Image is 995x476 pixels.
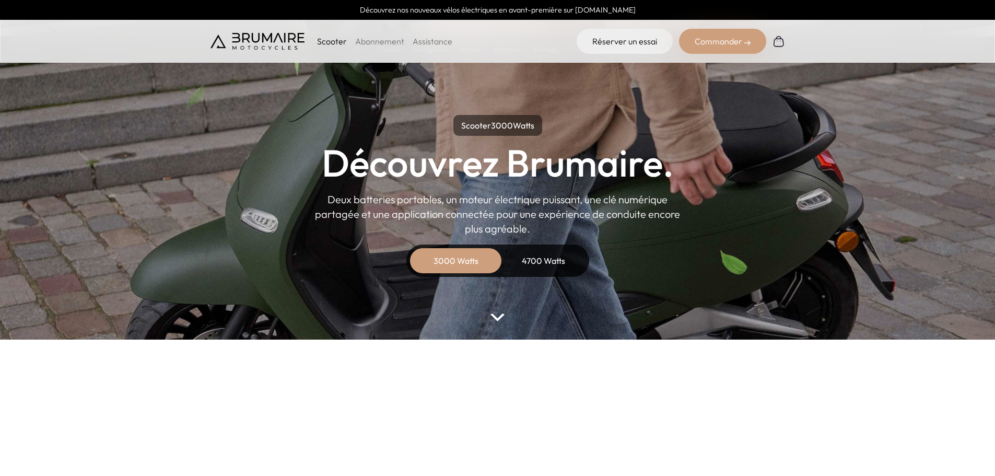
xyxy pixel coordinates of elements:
p: Scooter [317,35,347,48]
div: Commander [679,29,766,54]
div: 3000 Watts [414,248,498,273]
img: arrow-bottom.png [490,314,504,321]
img: Brumaire Motocycles [210,33,305,50]
span: 3000 [491,120,513,131]
a: Assistance [413,36,452,47]
p: Scooter Watts [453,115,542,136]
p: Deux batteries portables, un moteur électrique puissant, une clé numérique partagée et une applic... [315,192,681,236]
a: Réserver un essai [577,29,673,54]
div: 4700 Watts [502,248,586,273]
h1: Découvrez Brumaire. [322,144,674,182]
img: Panier [772,35,785,48]
img: right-arrow-2.png [744,40,751,46]
a: Abonnement [355,36,404,47]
